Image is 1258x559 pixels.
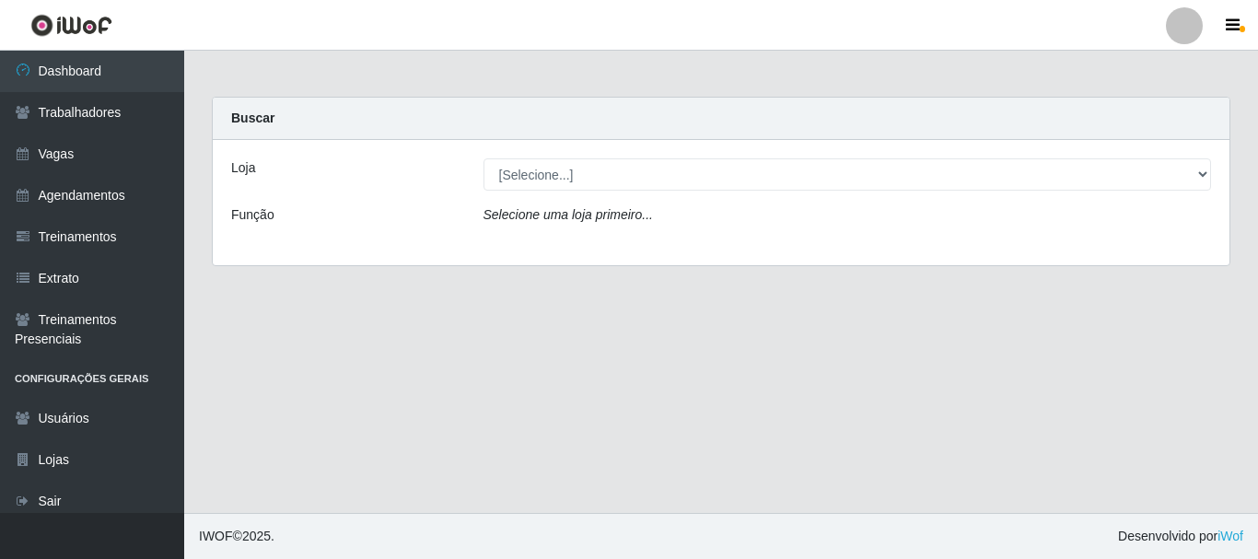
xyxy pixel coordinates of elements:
img: CoreUI Logo [30,14,112,37]
span: © 2025 . [199,527,274,546]
span: IWOF [199,529,233,543]
label: Função [231,205,274,225]
a: iWof [1217,529,1243,543]
i: Selecione uma loja primeiro... [483,207,653,222]
span: Desenvolvido por [1118,527,1243,546]
strong: Buscar [231,111,274,125]
label: Loja [231,158,255,178]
